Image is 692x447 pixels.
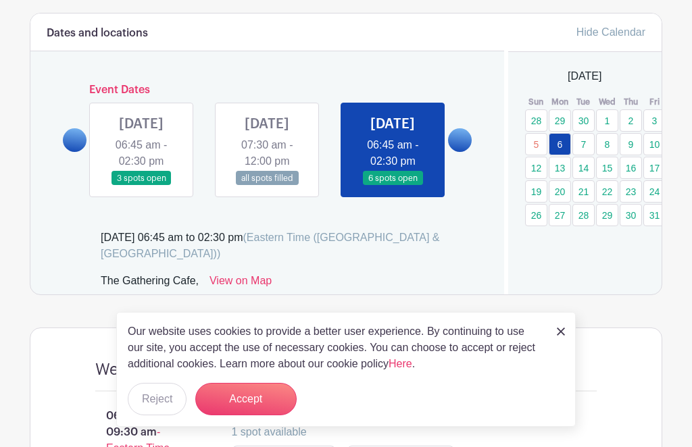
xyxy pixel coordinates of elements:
[86,84,448,97] h6: Event Dates
[525,133,547,155] a: 5
[596,180,618,203] a: 22
[620,204,642,226] a: 30
[209,273,272,294] a: View on Map
[128,383,187,415] button: Reject
[549,133,571,155] a: 6
[549,109,571,132] a: 29
[549,157,571,179] a: 13
[620,109,642,132] a: 2
[101,230,488,262] div: [DATE] 06:45 am to 02:30 pm
[549,180,571,203] a: 20
[525,157,547,179] a: 12
[101,232,440,259] span: (Eastern Time ([GEOGRAPHIC_DATA] & [GEOGRAPHIC_DATA]))
[643,95,666,109] th: Fri
[389,358,412,369] a: Here
[548,95,572,109] th: Mon
[576,26,645,38] a: Hide Calendar
[643,204,666,226] a: 31
[619,95,643,109] th: Thu
[643,157,666,179] a: 17
[95,361,245,379] h4: Weekday Volunteers
[525,204,547,226] a: 26
[549,204,571,226] a: 27
[232,424,570,440] div: 1 spot available
[596,133,618,155] a: 8
[568,68,601,84] span: [DATE]
[47,27,148,40] h6: Dates and locations
[643,133,666,155] a: 10
[128,323,543,372] p: Our website uses cookies to provide a better user experience. By continuing to use our site, you ...
[596,204,618,226] a: 29
[595,95,619,109] th: Wed
[525,180,547,203] a: 19
[620,180,642,203] a: 23
[620,157,642,179] a: 16
[572,204,595,226] a: 28
[596,157,618,179] a: 15
[525,109,547,132] a: 28
[557,327,565,336] img: close_button-5f87c8562297e5c2d7936805f587ecaba9071eb48480494691a3f1689db116b3.svg
[572,109,595,132] a: 30
[572,133,595,155] a: 7
[620,133,642,155] a: 9
[524,95,548,109] th: Sun
[643,109,666,132] a: 3
[195,383,297,415] button: Accept
[572,180,595,203] a: 21
[572,157,595,179] a: 14
[572,95,595,109] th: Tue
[101,273,199,294] div: The Gathering Cafe,
[596,109,618,132] a: 1
[643,180,666,203] a: 24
